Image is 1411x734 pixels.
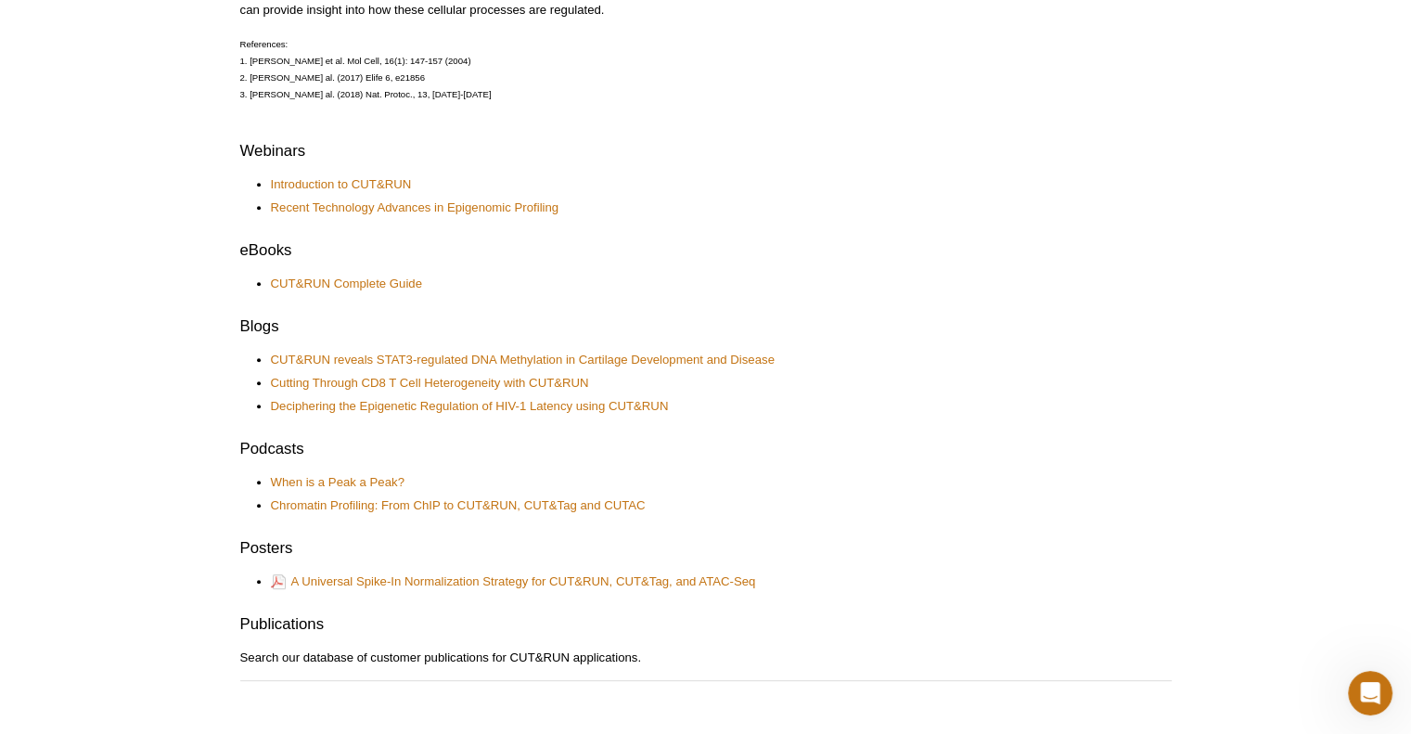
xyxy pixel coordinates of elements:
iframe: Intercom live chat [1348,671,1392,715]
a: Introduction to CUT&RUN [271,176,412,193]
h2: Posters [240,537,1172,560]
h2: Webinars [240,140,1172,162]
h2: Publications [240,613,1172,636]
a: CUT&RUN reveals STAT3-regulated DNA Methylation in Cartilage Development and Disease [271,352,775,368]
a: CUT&RUN Complete Guide [271,276,422,292]
h2: eBooks [240,239,1172,262]
a: When is a Peak a Peak? [271,474,404,491]
p: Search our database of customer publications for CUT&RUN applications. [240,650,1172,666]
a: Chromatin Profiling: From ChIP to CUT&RUN, CUT&Tag and CUTAC [271,497,646,514]
a: A Universal Spike-In Normalization Strategy for CUT&RUN, CUT&Tag, and ATAC-Seq [271,572,756,592]
h2: Podcasts [240,438,1172,460]
a: Deciphering the Epigenetic Regulation of HIV-1 Latency using CUT&RUN [271,398,669,415]
a: Cutting Through CD8 T Cell Heterogeneity with CUT&RUN [271,375,589,392]
h2: Blogs [240,315,1172,338]
a: Recent Technology Advances in Epigenomic Profiling [271,200,559,216]
p: References: 1. [PERSON_NAME] et al. Mol Cell, 16(1): 147-157 (2004) 2. [PERSON_NAME] al. (2017) E... [240,36,1172,103]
